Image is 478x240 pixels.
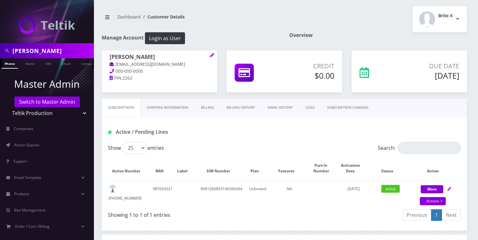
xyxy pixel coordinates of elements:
[321,99,375,117] a: SUBSCRIPTION CHANGES
[14,175,41,180] span: Email Template
[19,17,75,34] img: Teltik Production
[109,181,150,206] td: [PHONE_NUMBER]
[109,185,116,193] img: default.png
[151,156,175,180] th: BAN: activate to sort column ascending
[289,32,467,38] h1: Overview
[431,209,442,221] a: 1
[78,58,99,68] a: Company
[2,58,18,69] a: Phone
[108,129,219,135] h1: Active / Pending Lines
[378,142,461,154] label: Search:
[13,159,27,164] span: Support
[117,14,141,20] a: Dashboard
[109,156,150,180] th: Active Number: activate to sort column ascending
[15,224,49,229] span: Order / Cart / Billing
[14,207,45,213] span: Ban Management
[14,97,80,107] a: Switch to Master Admin
[398,142,461,154] input: Search:
[110,61,185,68] a: [EMAIL_ADDRESS][DOMAIN_NAME]
[403,209,431,221] a: Previous
[311,156,337,180] th: Port-In Number: activate to sort column ascending
[110,75,122,81] a: PIN:
[108,142,164,154] label: Show entries
[370,156,411,180] th: Status: activate to sort column ascending
[108,209,280,219] div: Showing 1 to 1 of 1 entries
[196,156,247,180] th: SIM Number: activate to sort column ascending
[280,71,334,80] h5: $0.00
[110,54,209,61] h1: [PERSON_NAME]
[144,34,185,41] a: Login as User
[269,181,310,206] td: NA
[347,186,360,191] span: [DATE]
[269,156,310,180] th: Features: activate to sort column ascending
[141,99,195,117] a: Shipping Information
[396,71,459,80] h5: [DATE]
[116,68,143,74] span: 000-000-0000
[280,61,334,71] p: Credit
[59,58,74,68] a: Email
[220,99,261,117] a: Billing History
[22,58,38,68] a: Name
[42,58,54,68] a: SIM
[14,191,29,196] span: Products
[122,142,146,154] select: Showentries
[102,32,280,44] h1: Manage Account
[195,99,220,117] a: Billing
[412,156,460,180] th: Action: activate to sort column ascending
[102,99,141,117] a: Subscriptions
[108,131,111,134] img: Active / Pending Lines
[122,75,132,81] span: 2262
[338,156,369,180] th: Activation Date: activate to sort column ascending
[442,209,461,221] a: Next
[175,156,196,180] th: Label: activate to sort column ascending
[13,45,92,57] input: Search in Company
[299,99,321,117] a: LOGS
[420,197,446,205] a: Actions
[248,181,268,206] td: Unlimited
[102,10,280,28] nav: breadcrumb
[248,156,268,180] th: Plan: activate to sort column ascending
[421,185,443,193] button: More
[261,99,299,117] a: EMAIL HISTORY
[151,181,175,206] td: 987654321
[145,32,185,44] button: Login as User
[396,61,459,71] p: Due Date
[14,142,39,148] span: Action Queues
[413,6,467,32] button: Brite X
[438,13,453,18] h2: Brite X
[381,185,400,193] span: active
[141,13,185,20] li: Customer Details
[196,181,247,206] td: 8901260853140394394
[14,126,33,131] span: Companies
